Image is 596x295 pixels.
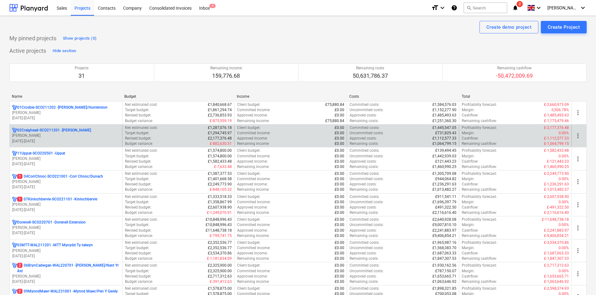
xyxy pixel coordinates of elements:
p: Client budget : [237,217,260,222]
p: £-2,249,773.90 [544,171,569,176]
p: Remaining income : [237,233,269,238]
p: £2,640,928.08 [432,217,456,222]
p: Approved income : [237,205,268,210]
p: Committed income : [237,245,270,251]
p: Budget variance : [125,141,153,146]
span: more_vert [574,201,582,209]
p: [DATE] - [DATE] [12,207,120,213]
div: Project has multi currencies enabled [12,105,17,110]
p: Committed income : [237,199,270,205]
div: Project has multi currencies enabled [12,174,17,179]
p: 159,776.68 [210,72,242,80]
iframe: Chat Widget [565,265,596,295]
p: [PERSON_NAME] [12,133,120,138]
p: £0.00 [335,171,344,176]
p: Uncommitted costs : [350,222,384,228]
p: Net estimated cost : [125,217,158,222]
p: £1,064,799.15 [432,141,456,146]
p: Revised budget : [125,136,151,141]
p: £0.00 [335,154,344,159]
div: 03MTT-WAL211201 -MTT Mynydd Ty-talwyn[PERSON_NAME][DATE]-[DATE] [12,243,120,258]
p: Remaining income : [237,210,269,215]
p: £9,007,810.10 [432,222,456,228]
p: £2,241,883.97 [432,228,456,233]
button: Show projects (0) [61,33,98,43]
p: Committed costs : [350,240,379,245]
span: 2 [17,263,22,268]
p: £1,401,668.58 [208,176,232,182]
p: £0.00 [335,130,344,136]
p: Target budget : [125,107,149,113]
p: £-2,116,616.40 [544,210,569,215]
p: Approved income : [237,228,268,233]
p: [PERSON_NAME] [12,179,120,184]
div: 206BrynCadwgan-WAL220701 -[PERSON_NAME]/Nant Yr Ast[PERSON_NAME][DATE]-[DATE] [12,263,120,284]
p: Cashflow : [462,182,479,187]
p: £2,177,376.48 [208,136,232,141]
p: Remaining income : [237,141,269,146]
p: -50,472,009.69 [496,72,533,80]
p: Committed costs : [350,102,379,107]
i: keyboard_arrow_down [535,4,542,12]
p: £2,352,536.77 [208,240,232,245]
p: £1,460,990.25 [432,164,456,170]
div: Create Project [548,23,580,31]
span: [PERSON_NAME] [547,5,579,10]
p: Remaining costs [353,66,388,71]
i: notifications [512,4,518,12]
p: £-1,249,070.91 [207,210,232,215]
p: £0.00 [335,159,344,164]
p: Dorenell-SCO220701 - Dorenell Extension [17,220,86,225]
p: Margin : [462,107,474,113]
p: Cashflow : [462,113,479,118]
p: 0.00% [559,222,569,228]
p: 03MTT-WAL211201 - MTT Mynydd Ty-talwyn [17,243,93,248]
p: £-491,322.50 [547,205,569,210]
p: £0.00 [335,148,344,153]
p: £11,648,738.18 [206,228,232,233]
p: £-2,660,973.09 [544,102,569,107]
div: Total [462,94,569,99]
p: £1,965,987.16 [432,240,456,245]
p: Committed income : [237,222,270,228]
p: £731,829.43 [435,130,456,136]
p: Revised budget : [125,113,151,118]
p: £0.00 [335,233,344,238]
div: Dorenell-SCO220701 -Dorenell Extension[PERSON_NAME][DATE]-[DATE] [12,220,120,236]
p: Revised budget : [125,228,151,233]
div: 11Uppat-SCO220501 -Uppat[PERSON_NAME][DATE]-[DATE] [12,151,120,167]
p: £1,358,867.99 [208,199,232,205]
p: Remaining costs : [350,141,379,146]
p: Profitability forecast : [462,194,497,199]
i: keyboard_arrow_down [439,4,446,12]
p: £-11,648,738.18 [542,217,569,222]
p: £-848,105.32 [210,187,232,192]
p: £121,443.23 [435,159,456,164]
div: 01Crosbie-SCO211202 -[PERSON_NAME]/Hunterston[PERSON_NAME][DATE]-[DATE] [12,105,120,121]
p: £75,880.84 [325,118,344,124]
p: Cashflow : [462,136,479,141]
p: Remaining cashflow : [462,141,497,146]
p: £-875,559.19 [210,118,232,124]
p: £1,574,800.00 [208,154,232,159]
p: Remaining income : [237,118,269,124]
p: Client budget : [237,171,260,176]
p: Remaining costs : [350,233,379,238]
p: Committed income : [237,130,270,136]
span: 2 [517,1,523,7]
p: [PERSON_NAME] [12,225,120,230]
p: £-2,607,938.90 [544,194,569,199]
p: £1,445,547.05 [432,125,456,130]
p: £1,152,277.90 [432,107,456,113]
p: Remaining cashflow : [462,233,497,238]
p: Remaining cashflow : [462,118,497,124]
div: Project has multi currencies enabled [12,263,17,273]
p: Cashflow : [462,228,479,233]
p: £-1,582,433.48 [544,148,569,153]
p: £1,387,377.53 [208,171,232,176]
i: keyboard_arrow_down [579,4,587,12]
p: £491,322.50 [435,205,456,210]
p: [PERSON_NAME] [12,274,120,279]
p: Remaining costs : [350,118,379,124]
p: [DATE] - [DATE] [12,279,120,284]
